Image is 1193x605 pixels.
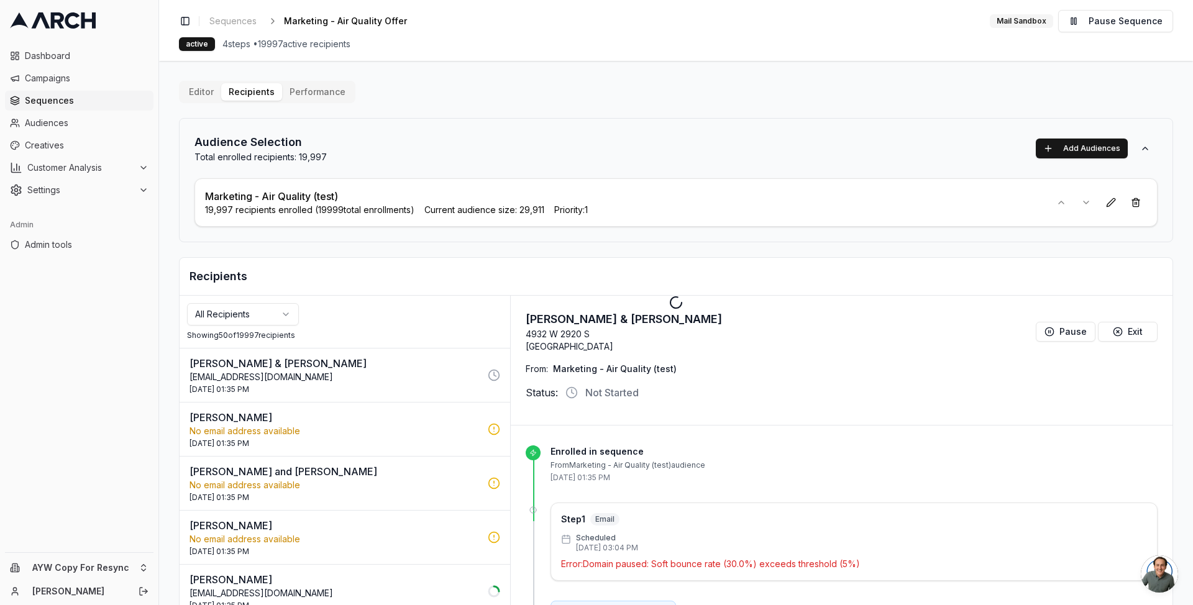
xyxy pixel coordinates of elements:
[590,513,619,525] span: Email
[551,460,1158,470] p: From Marketing - Air Quality (test) audience
[25,94,149,107] span: Sequences
[5,113,153,133] a: Audiences
[135,583,152,600] button: Log out
[5,158,153,178] button: Customer Analysis
[32,562,134,573] span: AYW Copy For Resync
[5,68,153,88] a: Campaigns
[5,46,153,66] a: Dashboard
[5,235,153,255] a: Admin tools
[25,72,149,84] span: Campaigns
[25,50,149,62] span: Dashboard
[5,91,153,111] a: Sequences
[561,558,1147,570] p: Error: Domain paused: Soft bounce rate (30.0%) exceeds threshold (5%)
[1141,555,1178,593] div: Open chat
[5,135,153,155] a: Creatives
[5,558,153,578] button: AYW Copy For Resync
[551,445,1158,458] p: Enrolled in sequence
[32,585,125,598] a: [PERSON_NAME]
[27,161,134,174] span: Customer Analysis
[25,139,149,152] span: Creatives
[5,180,153,200] button: Settings
[25,239,149,251] span: Admin tools
[551,473,1158,483] p: [DATE] 01:35 PM
[561,513,585,525] p: Step 1
[576,533,638,543] p: Scheduled
[5,215,153,235] div: Admin
[25,117,149,129] span: Audiences
[27,184,134,196] span: Settings
[576,543,638,553] p: [DATE] 03:04 PM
